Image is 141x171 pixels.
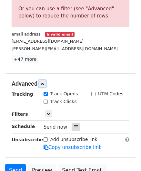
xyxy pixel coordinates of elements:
[98,91,123,97] label: UTM Codes
[44,144,102,150] a: Copy unsubscribe link
[12,39,84,44] small: [EMAIL_ADDRESS][DOMAIN_NAME]
[50,136,97,143] label: Add unsubscribe link
[45,32,74,37] small: Invalid email
[12,46,118,51] small: [PERSON_NAME][EMAIL_ADDRESS][DOMAIN_NAME]
[12,112,28,117] strong: Filters
[12,91,33,97] strong: Tracking
[12,137,43,142] strong: Unsubscribe
[18,5,123,20] div: Or you can use a filter (see "Advanced" below) to reduce the number of rows
[12,32,40,37] small: email address
[109,140,141,171] iframe: Chat Widget
[12,80,129,87] h5: Advanced
[12,124,35,129] strong: Schedule
[50,98,77,105] label: Track Clicks
[44,124,67,130] span: Send now
[12,55,39,63] a: +47 more
[50,91,78,97] label: Track Opens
